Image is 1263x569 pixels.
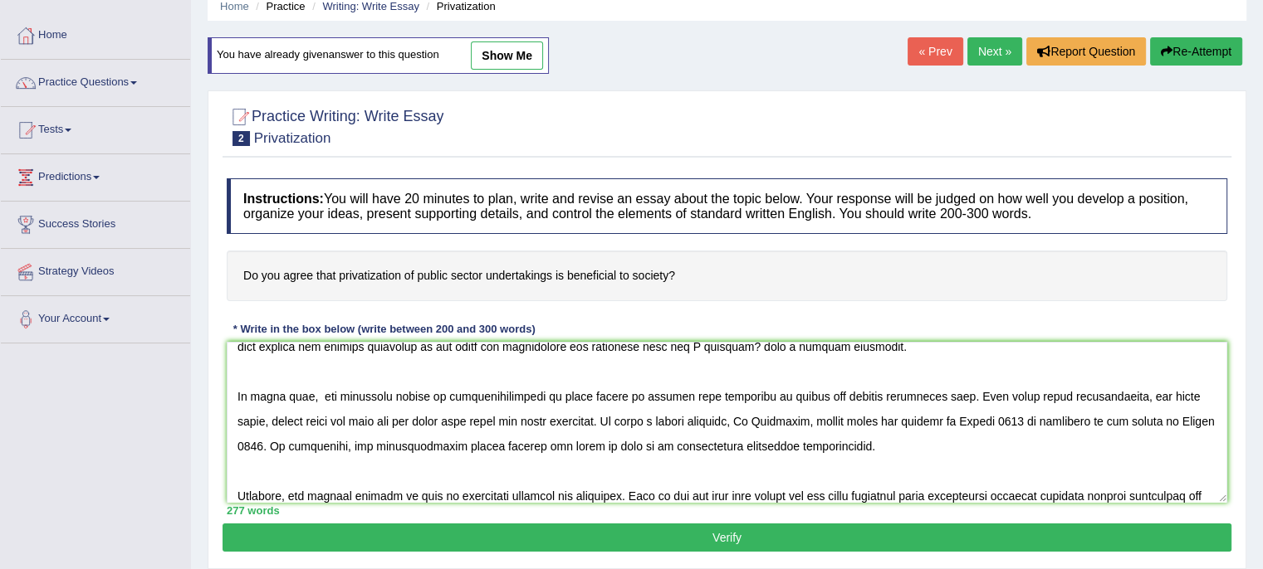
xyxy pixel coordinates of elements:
[1,154,190,196] a: Predictions
[227,250,1227,301] h4: Do you agree that privatization of public sector undertakings is beneficial to society?
[223,523,1231,552] button: Verify
[1,12,190,54] a: Home
[908,37,962,66] a: « Prev
[967,37,1022,66] a: Next »
[227,322,541,338] div: * Write in the box below (write between 200 and 300 words)
[1,107,190,148] a: Tests
[471,41,543,70] a: show me
[233,131,250,146] span: 2
[254,130,331,146] small: Privatization
[227,105,443,146] h2: Practice Writing: Write Essay
[227,178,1227,234] h4: You will have 20 minutes to plan, write and revise an essay about the topic below. Your response ...
[1,296,190,338] a: Your Account
[1,249,190,290] a: Strategy Videos
[208,37,549,74] div: You have already given answer to this question
[1026,37,1146,66] button: Report Question
[243,192,324,206] b: Instructions:
[1150,37,1242,66] button: Re-Attempt
[1,60,190,101] a: Practice Questions
[227,503,1227,518] div: 277 words
[1,202,190,243] a: Success Stories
